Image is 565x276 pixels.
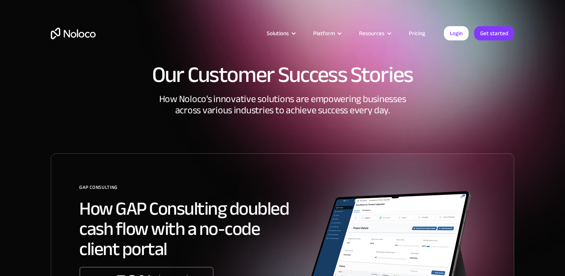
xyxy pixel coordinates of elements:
div: Solutions [267,28,289,38]
a: Pricing [399,28,435,38]
div: Resources [359,28,385,38]
div: How Noloco’s innovative solutions are empowering businesses across various industries to achieve ... [51,93,514,153]
a: Login [444,26,469,40]
a: Get started [474,26,514,40]
h1: Our Customer Success Stories [51,64,514,86]
div: GAP Consulting [79,182,300,199]
div: Platform [304,28,350,38]
div: Platform [313,28,335,38]
h2: How GAP Consulting doubled cash flow with a no-code client portal [79,199,300,259]
div: Solutions [257,28,304,38]
div: Resources [350,28,399,38]
a: home [51,28,96,39]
